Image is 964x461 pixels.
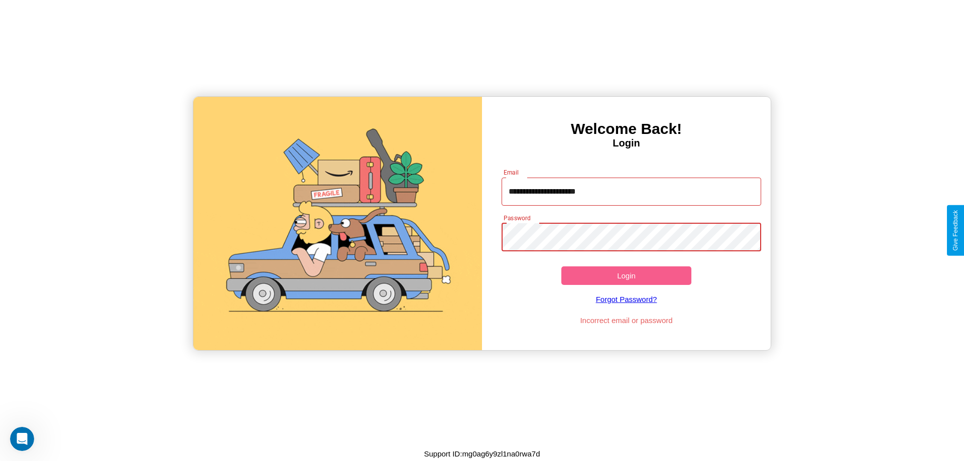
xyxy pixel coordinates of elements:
label: Password [504,214,530,222]
iframe: Intercom live chat [10,427,34,451]
p: Incorrect email or password [497,314,757,327]
h4: Login [482,137,771,149]
div: Give Feedback [952,210,959,251]
button: Login [561,266,691,285]
a: Forgot Password? [497,285,757,314]
p: Support ID: mg0ag6y9zl1na0rwa7d [424,447,540,460]
label: Email [504,168,519,177]
h3: Welcome Back! [482,120,771,137]
img: gif [193,97,482,350]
